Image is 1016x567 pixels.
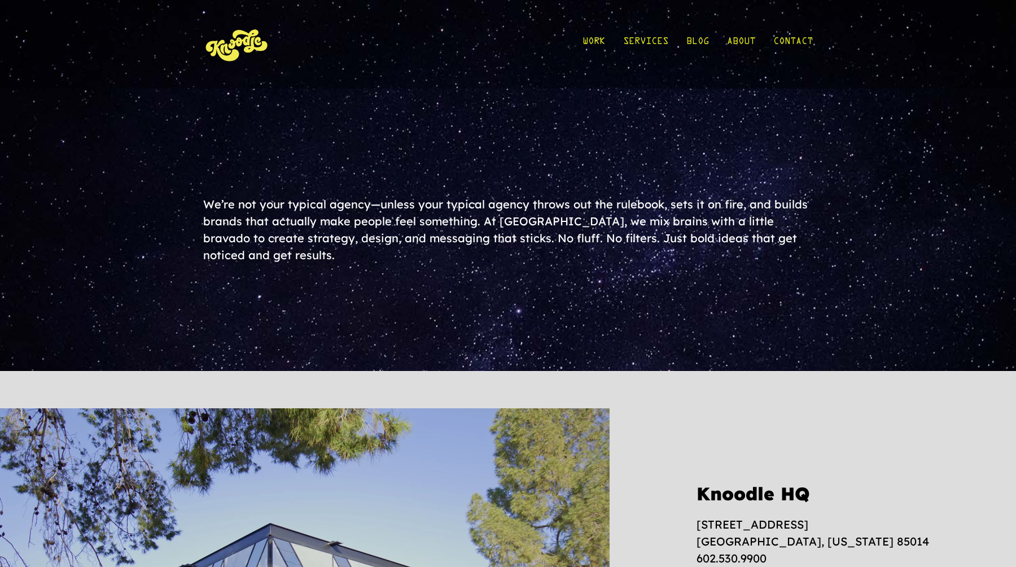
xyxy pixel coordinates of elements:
a: Contact [773,18,813,71]
h3: Knoodle HQ [697,480,929,516]
img: KnoLogo(yellow) [203,18,271,71]
a: Blog [686,18,709,71]
a: Services [623,18,668,71]
a: 602.530.9900 [697,551,767,565]
a: Work [583,18,605,71]
div: We’re not your typical agency—unless your typical agency throws out the rulebook, sets it on fire... [203,196,813,264]
a: About [727,18,755,71]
